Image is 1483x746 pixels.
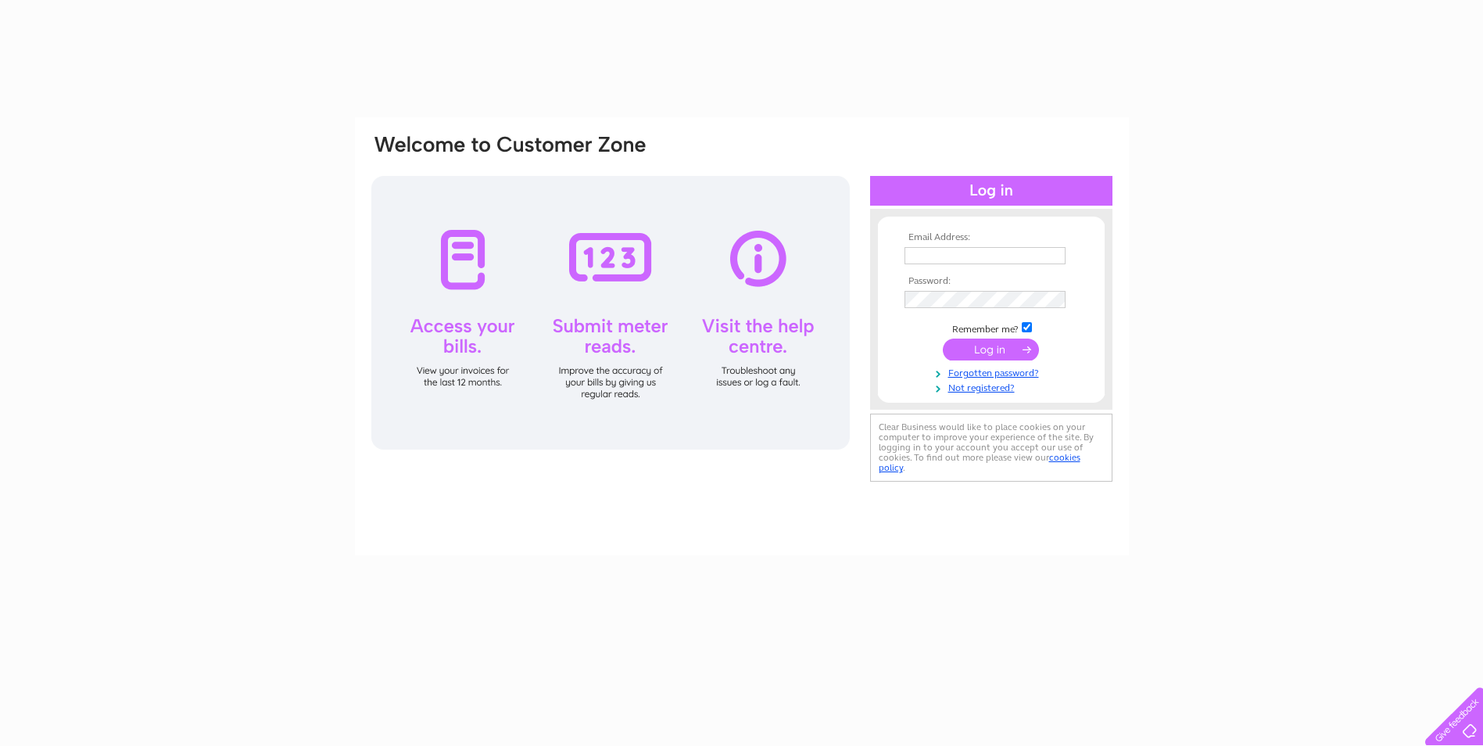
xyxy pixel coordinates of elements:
[879,452,1080,473] a: cookies policy
[901,276,1082,287] th: Password:
[904,364,1082,379] a: Forgotten password?
[943,339,1039,360] input: Submit
[904,379,1082,394] a: Not registered?
[870,414,1112,482] div: Clear Business would like to place cookies on your computer to improve your experience of the sit...
[901,232,1082,243] th: Email Address:
[901,320,1082,335] td: Remember me?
